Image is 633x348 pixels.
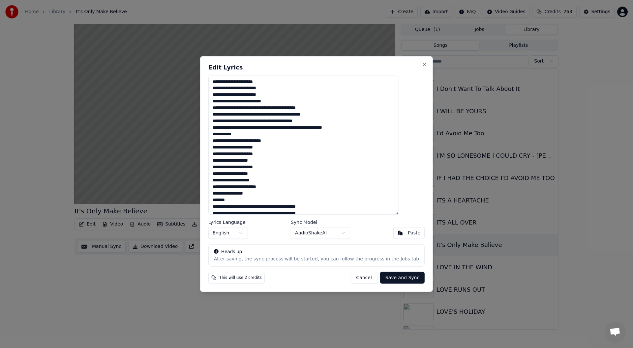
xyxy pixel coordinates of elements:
div: Paste [408,230,420,236]
span: This will use 2 credits [219,275,262,281]
button: Cancel [350,272,377,284]
h2: Edit Lyrics [208,64,425,70]
button: Paste [393,227,425,239]
label: Sync Model [291,220,350,225]
div: Heads up! [214,249,419,255]
button: Save and Sync [380,272,425,284]
div: After saving, the sync process will be started, you can follow the progress in the Jobs tab [214,256,419,262]
label: Lyrics Language [208,220,248,225]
